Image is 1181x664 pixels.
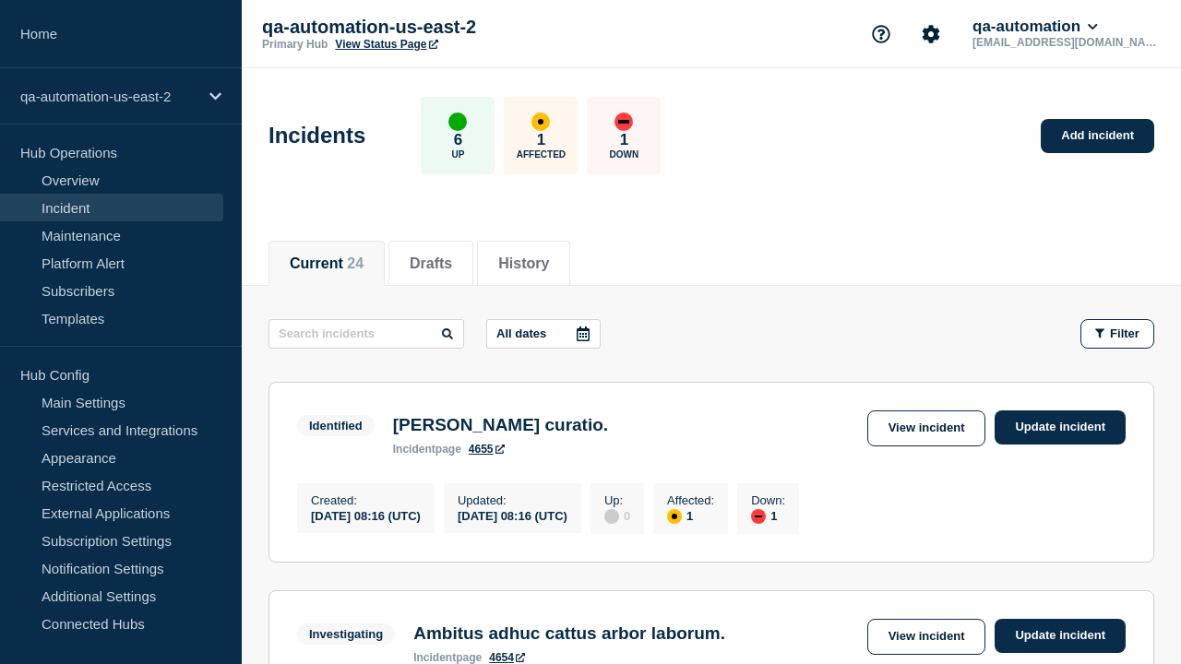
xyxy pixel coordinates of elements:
[469,443,505,456] a: 4655
[1110,326,1139,340] span: Filter
[262,17,631,38] p: qa-automation-us-east-2
[489,651,525,664] a: 4654
[335,38,437,51] a: View Status Page
[20,89,197,104] p: qa-automation-us-east-2
[751,507,785,524] div: 1
[311,493,421,507] p: Created :
[862,15,901,53] button: Support
[498,255,549,272] button: History
[410,255,452,272] button: Drafts
[867,619,986,655] a: View incident
[393,415,608,435] h3: [PERSON_NAME] curatio.
[311,507,421,523] div: [DATE] 08:16 (UTC)
[610,149,639,160] p: Down
[912,15,950,53] button: Account settings
[496,326,546,340] p: All dates
[268,319,464,349] input: Search incidents
[604,507,630,524] div: 0
[537,131,545,149] p: 1
[393,443,461,456] p: page
[347,255,364,271] span: 24
[454,131,462,149] p: 6
[413,651,456,664] span: incident
[751,509,766,524] div: down
[458,493,567,507] p: Updated :
[614,113,633,131] div: down
[413,651,482,664] p: page
[448,113,467,131] div: up
[268,123,365,148] h1: Incidents
[290,255,364,272] button: Current 24
[751,493,785,507] p: Down :
[517,149,566,160] p: Affected
[297,415,375,436] span: Identified
[667,493,714,507] p: Affected :
[667,507,714,524] div: 1
[413,623,725,644] h3: Ambitus adhuc cattus arbor laborum.
[867,410,986,446] a: View incident
[620,131,628,149] p: 1
[451,149,464,160] p: Up
[969,18,1102,36] button: qa-automation
[667,509,682,524] div: affected
[458,507,567,523] div: [DATE] 08:16 (UTC)
[995,410,1126,445] a: Update incident
[1041,119,1154,153] a: Add incident
[604,493,630,507] p: Up :
[262,38,328,51] p: Primary Hub
[604,509,619,524] div: disabled
[297,623,395,645] span: Investigating
[486,319,601,349] button: All dates
[1080,319,1154,349] button: Filter
[393,443,435,456] span: incident
[969,36,1161,49] p: [EMAIL_ADDRESS][DOMAIN_NAME]
[995,619,1126,653] a: Update incident
[531,113,550,131] div: affected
